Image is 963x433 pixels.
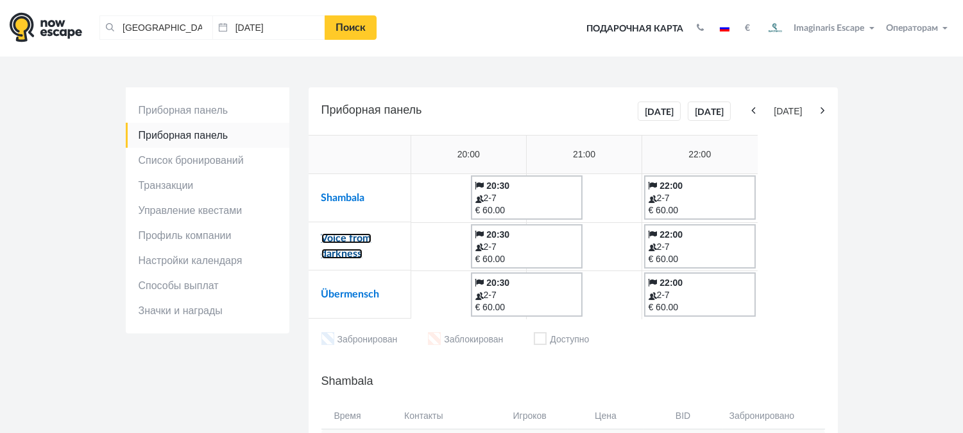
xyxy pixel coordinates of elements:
a: Значки и награды [126,298,289,323]
span: Imaginaris Escape [794,21,865,33]
th: Забронировано [723,403,806,429]
th: BID [643,403,723,429]
h5: Shambala [321,371,825,391]
li: Забронирован [321,332,398,348]
b: 20:30 [486,229,509,240]
a: 22:00 2-7 € 60.00 [644,272,756,317]
div: 2-7 [475,289,578,301]
a: [DATE] [688,102,731,121]
button: Операторам [883,22,953,35]
div: 2-7 [649,241,751,253]
div: 2-7 [649,192,751,204]
button: € [738,22,756,35]
a: Управление квестами [126,198,289,223]
a: Транзакции [126,173,289,198]
div: 2-7 [649,289,751,301]
a: Übermensch [321,289,380,299]
a: [DATE] [638,102,681,121]
a: Приборная панель [126,98,289,123]
div: € 60.00 [475,253,578,265]
input: Дата [212,15,325,40]
div: € 60.00 [475,204,578,216]
a: Поиск [325,15,377,40]
div: € 60.00 [475,301,578,314]
th: Игроков [491,403,568,429]
li: Доступно [534,332,589,348]
a: Способы выплат [126,273,289,298]
a: 22:00 2-7 € 60.00 [644,224,756,269]
th: Контакты [398,403,491,429]
a: 20:30 2-7 € 60.00 [471,224,583,269]
a: 20:30 2-7 € 60.00 [471,272,583,317]
a: Voice from darkness [321,233,371,259]
strong: € [745,24,750,33]
b: 20:30 [486,181,509,191]
th: Цена [568,403,643,429]
b: 22:00 [660,181,683,191]
div: 2-7 [475,192,578,204]
b: 22:00 [660,278,683,288]
a: Список бронирований [126,148,289,173]
a: 22:00 2-7 € 60.00 [644,175,756,220]
button: Imaginaris Escape [760,15,880,41]
li: Заблокирован [428,332,503,348]
input: Город или название квеста [99,15,212,40]
a: Профиль компании [126,223,289,248]
a: Shambala [321,193,365,203]
b: 20:30 [486,278,509,288]
a: Подарочная карта [582,15,688,43]
b: 22:00 [660,229,683,240]
a: 20:30 2-7 € 60.00 [471,175,583,220]
a: Приборная панель [126,123,289,148]
img: logo [10,12,82,42]
div: € 60.00 [649,253,751,265]
div: 2-7 [475,241,578,253]
span: Операторам [886,24,938,33]
a: Настройки календаря [126,248,289,273]
th: Время [321,403,398,429]
div: € 60.00 [649,301,751,314]
td: 22:00 [642,136,758,174]
h5: Приборная панель [321,100,825,122]
img: ru.jpg [720,25,729,31]
div: € 60.00 [649,204,751,216]
span: [DATE] [758,105,817,118]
